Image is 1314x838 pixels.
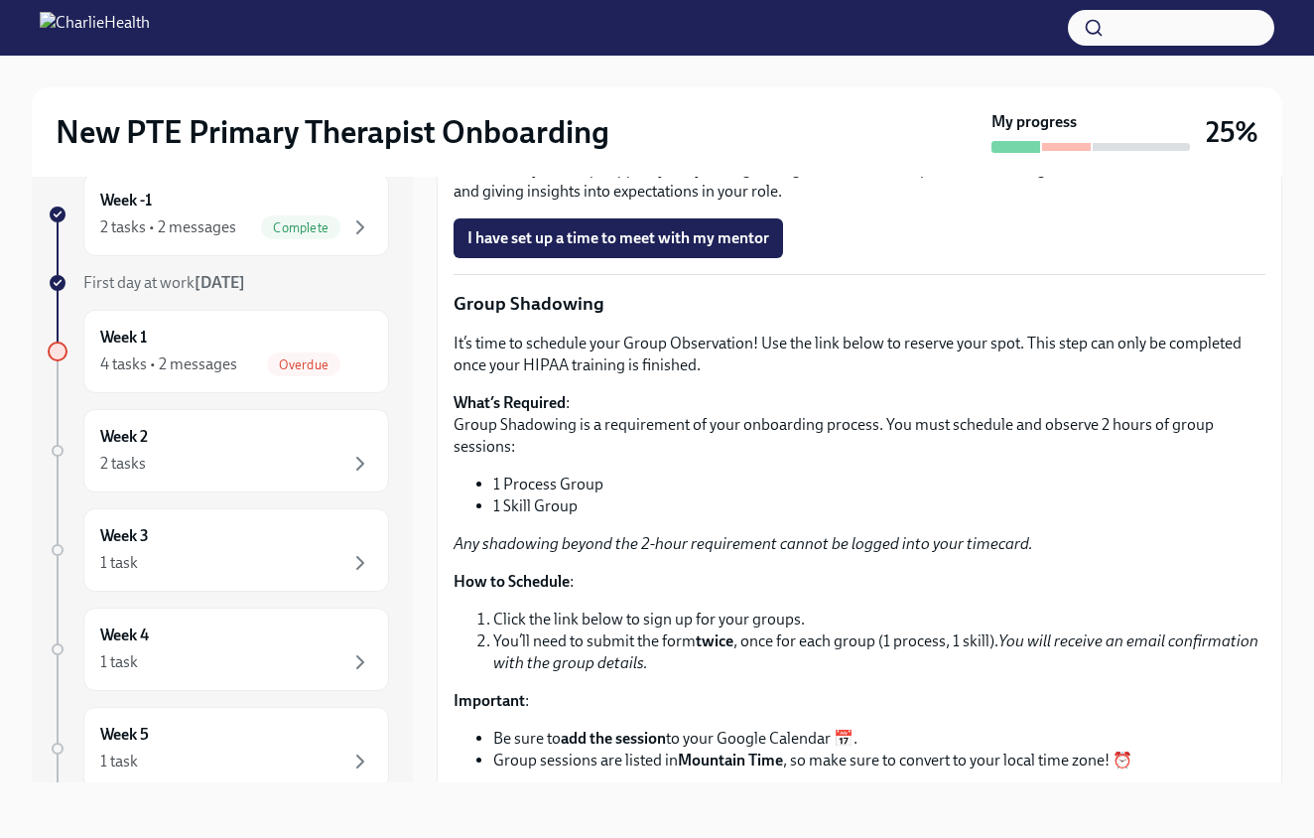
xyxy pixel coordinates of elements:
a: Week 41 task [48,608,389,691]
div: 4 tasks • 2 messages [100,353,237,375]
div: 1 task [100,751,138,772]
h6: Week -1 [100,190,152,211]
strong: add the session [561,729,666,748]
h6: Week 1 [100,327,147,349]
li: Click the link below to sign up for your groups. [493,609,1265,630]
img: CharlieHealth [40,12,150,44]
span: Overdue [267,357,340,372]
div: 2 tasks [100,453,146,475]
a: Week 51 task [48,707,389,790]
a: Week 14 tasks • 2 messagesOverdue [48,310,389,393]
strong: Important [454,691,525,710]
p: Group Shadowing [454,291,1265,317]
a: Week 31 task [48,508,389,592]
div: 2 tasks • 2 messages [100,216,236,238]
a: Week -12 tasks • 2 messagesComplete [48,173,389,256]
a: Week 22 tasks [48,409,389,492]
p: : Group Shadowing is a requirement of your onboarding process. You must schedule and observe 2 ho... [454,392,1265,458]
li: Group sessions are listed in , so make sure to convert to your local time zone! ⏰ [493,750,1265,771]
strong: [DATE] [195,273,245,292]
h6: Week 5 [100,724,149,746]
li: You’ll need to submit the form , once for each group (1 process, 1 skill). [493,630,1265,674]
strong: My progress [991,111,1077,133]
li: Be sure to to your Google Calendar 📅. [493,728,1265,750]
span: Complete [261,220,340,235]
p: : [454,690,1265,712]
h6: Week 2 [100,426,148,448]
p: It’s time to schedule your Group Observation! Use the link below to reserve your spot. This step ... [454,333,1265,376]
strong: Mountain Time [678,751,783,769]
p: : [454,571,1265,593]
em: Any shadowing beyond the 2-hour requirement cannot be logged into your timecard. [454,534,1033,553]
span: I have set up a time to meet with my mentor [467,228,769,248]
button: I have set up a time to meet with my mentor [454,218,783,258]
li: 1 Process Group [493,474,1265,495]
em: You will receive an email confirmation with the group details. [493,631,1258,672]
h6: Week 3 [100,525,149,547]
a: First day at work[DATE] [48,272,389,294]
strong: twice [696,631,733,650]
div: 1 task [100,552,138,574]
h6: Week 4 [100,625,149,646]
li: 1 Skill Group [493,495,1265,517]
div: 1 task [100,651,138,673]
span: First day at work [83,273,245,292]
strong: What’s Required [454,393,566,412]
h3: 25% [1206,114,1258,150]
strong: How to Schedule [454,572,570,591]
h2: New PTE Primary Therapist Onboarding [56,112,609,152]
